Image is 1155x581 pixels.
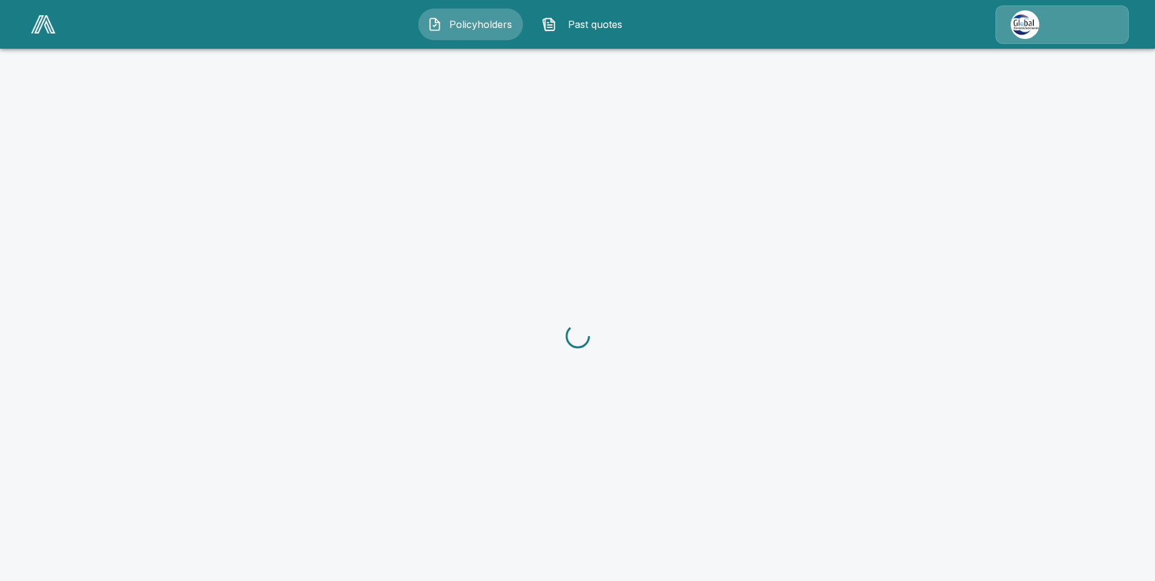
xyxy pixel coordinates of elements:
[31,15,55,33] img: AA Logo
[533,9,637,40] button: Past quotes IconPast quotes
[427,17,442,32] img: Policyholders Icon
[418,9,523,40] button: Policyholders IconPolicyholders
[542,17,556,32] img: Past quotes Icon
[561,17,628,32] span: Past quotes
[447,17,514,32] span: Policyholders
